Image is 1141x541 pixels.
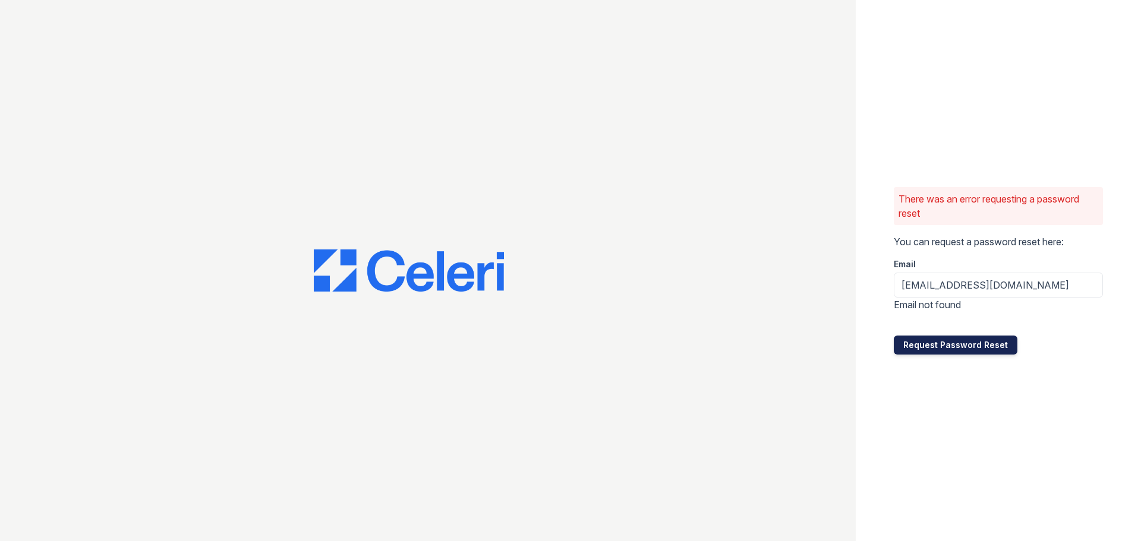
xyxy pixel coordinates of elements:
[894,336,1017,355] button: Request Password Reset
[894,258,916,270] label: Email
[899,192,1098,220] p: There was an error requesting a password reset
[314,249,504,292] img: CE_Logo_Blue-a8612792a0a2168367f1c8372b55b34899dd931a85d93a1a3d3e32e68fde9ad4.png
[894,235,1103,249] p: You can request a password reset here:
[894,299,961,311] span: Email not found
